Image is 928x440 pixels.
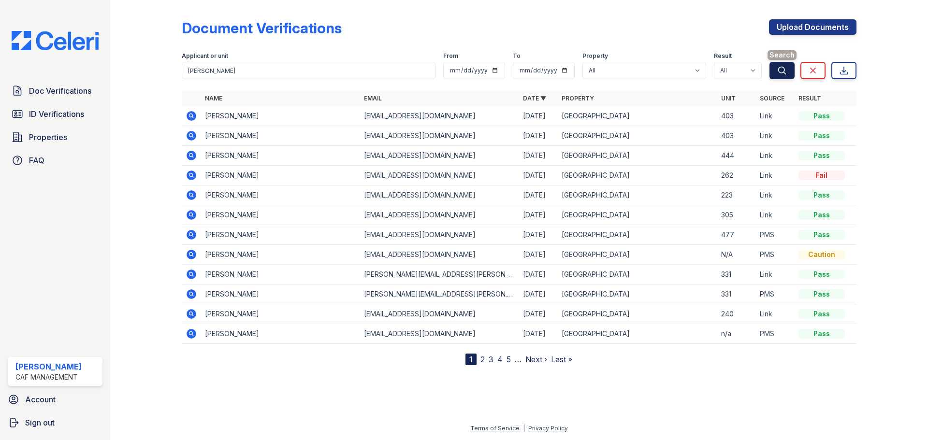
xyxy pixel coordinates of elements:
[507,355,511,364] a: 5
[558,126,717,146] td: [GEOGRAPHIC_DATA]
[714,52,732,60] label: Result
[29,155,44,166] span: FAQ
[558,166,717,185] td: [GEOGRAPHIC_DATA]
[798,151,845,160] div: Pass
[558,245,717,265] td: [GEOGRAPHIC_DATA]
[519,126,558,146] td: [DATE]
[756,126,795,146] td: Link
[8,81,102,100] a: Doc Verifications
[4,31,106,50] img: CE_Logo_Blue-a8612792a0a2168367f1c8372b55b34899dd931a85d93a1a3d3e32e68fde9ad4.png
[721,95,736,102] a: Unit
[519,185,558,205] td: [DATE]
[562,95,594,102] a: Property
[756,225,795,245] td: PMS
[717,146,756,166] td: 444
[201,225,360,245] td: [PERSON_NAME]
[360,245,519,265] td: [EMAIL_ADDRESS][DOMAIN_NAME]
[769,19,856,35] a: Upload Documents
[8,151,102,170] a: FAQ
[360,166,519,185] td: [EMAIL_ADDRESS][DOMAIN_NAME]
[756,146,795,166] td: Link
[360,304,519,324] td: [EMAIL_ADDRESS][DOMAIN_NAME]
[558,146,717,166] td: [GEOGRAPHIC_DATA]
[519,245,558,265] td: [DATE]
[717,166,756,185] td: 262
[798,190,845,200] div: Pass
[25,394,56,405] span: Account
[29,108,84,120] span: ID Verifications
[205,95,222,102] a: Name
[798,131,845,141] div: Pass
[360,146,519,166] td: [EMAIL_ADDRESS][DOMAIN_NAME]
[519,225,558,245] td: [DATE]
[558,324,717,344] td: [GEOGRAPHIC_DATA]
[4,390,106,409] a: Account
[513,52,521,60] label: To
[4,413,106,432] a: Sign out
[756,265,795,284] td: Link
[29,131,67,143] span: Properties
[756,106,795,126] td: Link
[558,284,717,304] td: [GEOGRAPHIC_DATA]
[717,106,756,126] td: 403
[201,284,360,304] td: [PERSON_NAME]
[480,355,485,364] a: 2
[182,62,435,79] input: Search by name, email, or unit number
[515,354,522,365] span: …
[798,329,845,339] div: Pass
[29,85,91,97] span: Doc Verifications
[360,225,519,245] td: [EMAIL_ADDRESS][DOMAIN_NAME]
[798,111,845,121] div: Pass
[558,205,717,225] td: [GEOGRAPHIC_DATA]
[756,284,795,304] td: PMS
[558,106,717,126] td: [GEOGRAPHIC_DATA]
[769,62,795,79] button: Search
[201,106,360,126] td: [PERSON_NAME]
[525,355,547,364] a: Next ›
[717,225,756,245] td: 477
[182,19,342,37] div: Document Verifications
[360,185,519,205] td: [EMAIL_ADDRESS][DOMAIN_NAME]
[360,106,519,126] td: [EMAIL_ADDRESS][DOMAIN_NAME]
[756,205,795,225] td: Link
[519,205,558,225] td: [DATE]
[756,245,795,265] td: PMS
[201,245,360,265] td: [PERSON_NAME]
[201,126,360,146] td: [PERSON_NAME]
[519,284,558,304] td: [DATE]
[8,128,102,147] a: Properties
[519,106,558,126] td: [DATE]
[360,284,519,304] td: [PERSON_NAME][EMAIL_ADDRESS][PERSON_NAME][DOMAIN_NAME]
[519,166,558,185] td: [DATE]
[717,324,756,344] td: n/a
[558,225,717,245] td: [GEOGRAPHIC_DATA]
[798,309,845,319] div: Pass
[558,265,717,284] td: [GEOGRAPHIC_DATA]
[443,52,458,60] label: From
[523,425,525,432] div: |
[15,361,82,372] div: [PERSON_NAME]
[470,425,520,432] a: Terms of Service
[717,205,756,225] td: 305
[717,245,756,265] td: N/A
[798,210,845,220] div: Pass
[489,355,493,364] a: 3
[8,104,102,124] a: ID Verifications
[497,355,503,364] a: 4
[551,355,572,364] a: Last »
[756,185,795,205] td: Link
[798,250,845,259] div: Caution
[582,52,608,60] label: Property
[717,126,756,146] td: 403
[523,95,546,102] a: Date ▼
[558,185,717,205] td: [GEOGRAPHIC_DATA]
[528,425,568,432] a: Privacy Policy
[798,270,845,279] div: Pass
[201,146,360,166] td: [PERSON_NAME]
[798,289,845,299] div: Pass
[756,324,795,344] td: PMS
[756,304,795,324] td: Link
[15,372,82,382] div: CAF Management
[201,205,360,225] td: [PERSON_NAME]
